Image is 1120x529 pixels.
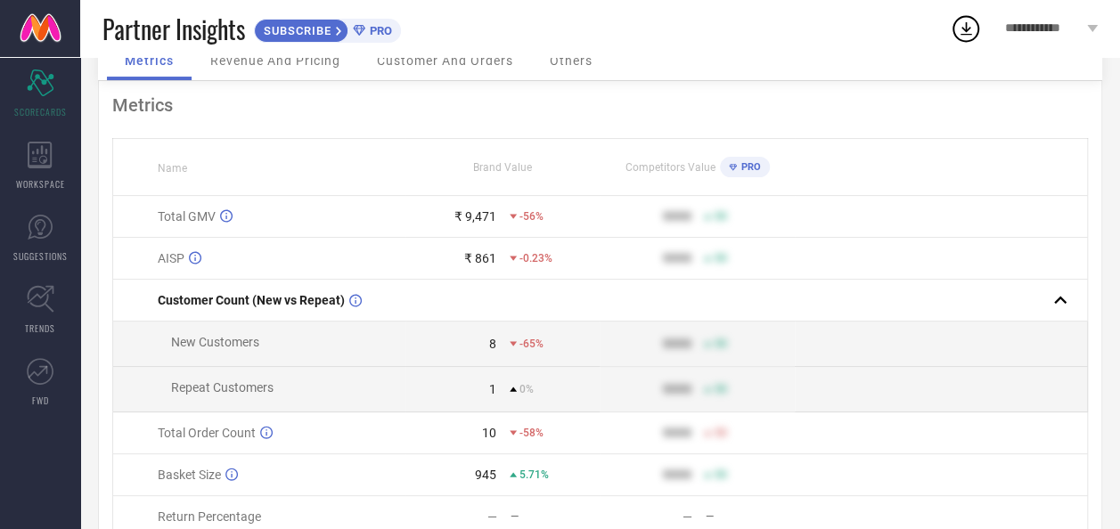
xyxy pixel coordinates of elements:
span: -0.23% [519,252,552,264]
span: PRO [737,161,761,173]
span: SUGGESTIONS [13,249,68,263]
span: AISP [158,251,184,265]
div: — [487,509,497,524]
span: Brand Value [473,161,532,174]
span: TRENDS [25,321,55,335]
span: 50 [714,468,726,481]
span: Others [550,53,593,68]
div: 9999 [662,382,691,396]
span: PRO [365,24,392,37]
span: 50 [714,210,726,223]
span: Name [158,162,187,175]
span: WORKSPACE [16,177,65,191]
div: 9999 [662,337,691,351]
span: 50 [714,383,726,395]
div: Metrics [112,94,1088,116]
span: 5.71% [519,468,549,481]
span: Customer Count (New vs Repeat) [158,293,345,307]
span: 0% [519,383,534,395]
span: SUBSCRIBE [255,24,336,37]
span: Revenue And Pricing [210,53,340,68]
span: -65% [519,338,544,350]
div: 10 [482,426,496,440]
span: 50 [714,427,726,439]
div: 1 [489,382,496,396]
div: 9999 [662,426,691,440]
div: 9999 [662,251,691,265]
span: Return Percentage [158,509,261,524]
span: -56% [519,210,544,223]
div: 9999 [662,468,691,482]
div: — [511,510,600,523]
div: 8 [489,337,496,351]
span: SCORECARDS [14,105,67,118]
span: Competitors Value [625,161,715,174]
span: FWD [32,394,49,407]
div: 9999 [662,209,691,224]
div: ₹ 861 [464,251,496,265]
div: — [705,510,794,523]
span: Customer And Orders [377,53,513,68]
span: Total GMV [158,209,216,224]
div: Open download list [950,12,982,45]
span: Partner Insights [102,11,245,47]
span: 50 [714,338,726,350]
div: — [682,509,691,524]
span: New Customers [171,335,259,349]
span: Metrics [125,53,174,68]
span: -58% [519,427,544,439]
div: ₹ 9,471 [454,209,496,224]
span: Basket Size [158,468,221,482]
span: Total Order Count [158,426,256,440]
span: Repeat Customers [171,380,274,395]
span: 50 [714,252,726,264]
div: 945 [475,468,496,482]
a: SUBSCRIBEPRO [254,14,401,43]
